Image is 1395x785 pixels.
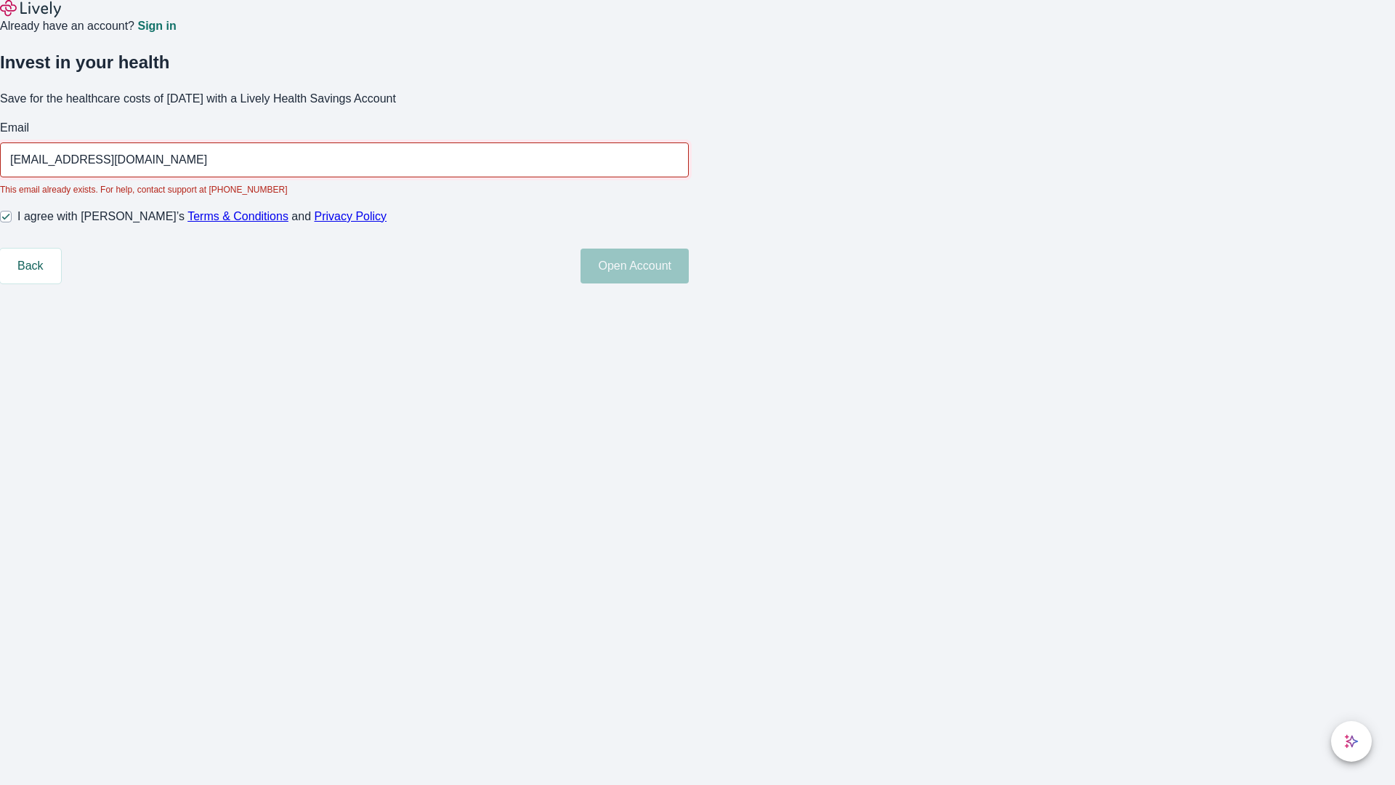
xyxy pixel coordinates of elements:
span: I agree with [PERSON_NAME]’s and [17,208,387,225]
button: chat [1331,721,1372,762]
svg: Lively AI Assistant [1344,734,1359,749]
a: Privacy Policy [315,210,387,222]
a: Sign in [137,20,176,32]
a: Terms & Conditions [187,210,288,222]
